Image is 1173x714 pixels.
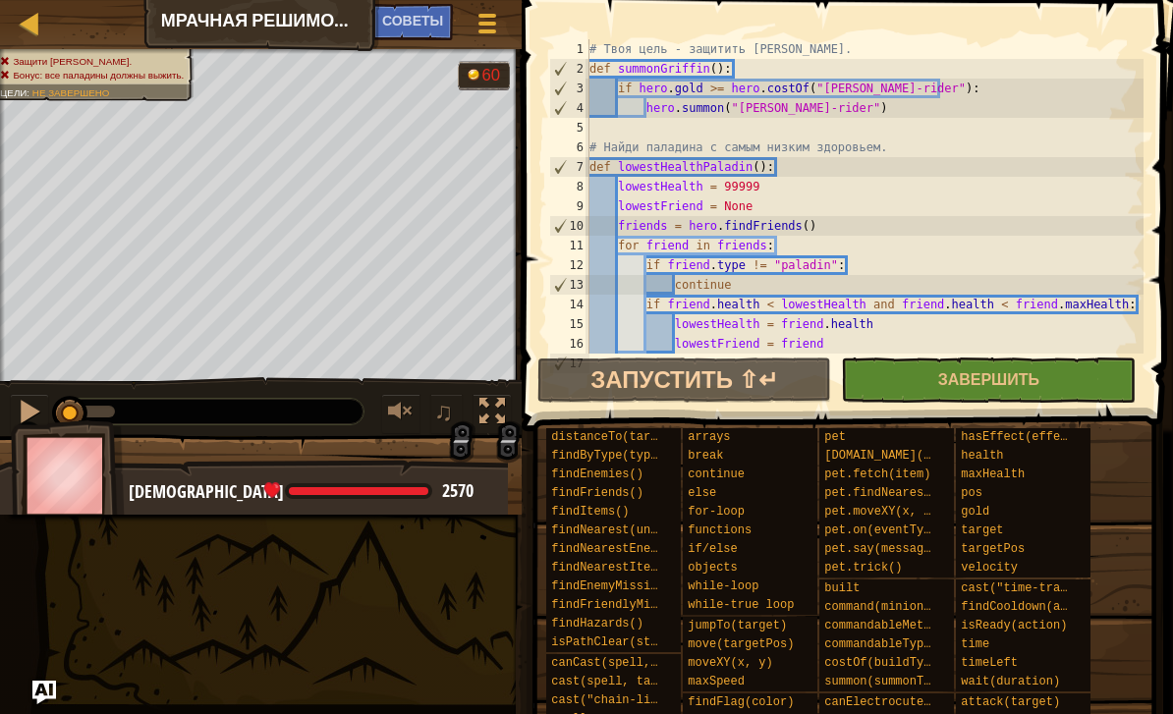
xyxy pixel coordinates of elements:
[824,675,952,688] span: summon(summonType)
[961,449,1003,463] span: health
[688,542,737,556] span: if/else
[961,695,1060,709] span: attack(target)
[961,467,1025,481] span: maxHealth
[961,561,1018,575] span: velocity
[961,656,1018,670] span: timeLeft
[824,430,846,444] span: pet
[961,675,1060,688] span: wait(duration)
[841,357,1136,403] button: Завершить
[961,619,1067,632] span: isReady(action)
[688,486,716,500] span: else
[11,420,125,529] img: thang_avatar_frame.png
[961,542,1025,556] span: targetPos
[550,216,589,236] div: 10
[961,486,982,500] span: pos
[551,486,643,500] span: findFriends()
[961,523,1003,537] span: target
[961,505,989,519] span: gold
[961,581,1151,595] span: cast("time-travel", target)
[824,637,937,651] span: commandableTypes
[13,70,184,81] span: Бонус: все паладины должны выжить.
[430,394,464,434] button: ♫
[688,637,794,651] span: move(targetPos)
[549,196,589,216] div: 9
[10,394,49,434] button: ⌘ + P: Pause
[549,255,589,275] div: 12
[458,61,510,90] div: Team 'humans' has 60 now of 60 gold earned.
[550,79,589,98] div: 3
[319,4,372,40] button: Ask AI
[550,354,589,373] div: 17
[549,39,589,59] div: 1
[473,394,512,434] button: Переключить полноэкранный режим
[824,523,1008,537] span: pet.on(eventType, handler)
[688,430,730,444] span: arrays
[824,467,930,481] span: pet.fetch(item)
[463,4,512,50] button: Показать меню игры
[551,523,679,537] span: findNearest(units)
[551,617,643,631] span: findHazards()
[824,449,966,463] span: [DOMAIN_NAME](enemy)
[688,695,794,709] span: findFlag(color)
[13,56,132,67] span: Защити [PERSON_NAME].
[688,449,723,463] span: break
[688,656,772,670] span: moveXY(x, y)
[549,177,589,196] div: 8
[551,635,714,649] span: isPathClear(start, end)
[381,394,420,434] button: Регулировать громкость
[824,656,944,670] span: costOf(buildType)
[824,619,952,632] span: commandableMethods
[434,397,454,426] span: ♫
[688,675,745,688] span: maxSpeed
[551,656,706,670] span: canCast(spell, target)
[27,87,31,98] span: :
[551,693,770,707] span: cast("chain-lightning", target)
[442,478,474,503] span: 2570
[688,579,758,593] span: while-loop
[824,561,902,575] span: pet.trick()
[549,334,589,354] div: 16
[688,619,787,632] span: jumpTo(target)
[824,695,979,709] span: canElectrocute(target)
[550,275,589,295] div: 13
[688,523,752,537] span: functions
[688,598,794,612] span: while-true loop
[549,314,589,334] div: 15
[688,561,737,575] span: objects
[551,505,629,519] span: findItems()
[551,430,679,444] span: distanceTo(target)
[938,368,1039,390] span: Завершить
[688,505,745,519] span: for-loop
[551,561,671,575] span: findNearestItem()
[961,600,1102,614] span: findCooldown(action)
[824,505,937,519] span: pet.moveXY(x, y)
[549,137,589,157] div: 6
[551,542,679,556] span: findNearestEnemy()
[550,98,589,118] div: 4
[824,581,860,595] span: built
[549,236,589,255] div: 11
[549,118,589,137] div: 5
[482,68,502,84] div: 60
[550,157,589,177] div: 7
[32,87,110,98] span: Не завершено
[688,467,745,481] span: continue
[961,430,1081,444] span: hasEffect(effect)
[32,681,56,704] button: Ask AI
[264,482,474,500] div: health: 2570 / 2570
[551,598,706,612] span: findFriendlyMissiles()
[549,295,589,314] div: 14
[551,449,714,463] span: findByType(type, units)
[824,600,1072,614] span: command(minion, method, arg1, arg2)
[129,479,488,505] div: [DEMOGRAPHIC_DATA]
[551,579,686,593] span: findEnemyMissiles()
[961,637,989,651] span: time
[550,59,589,79] div: 2
[551,467,643,481] span: findEnemies()
[537,357,832,403] button: Запустить ⇧↵
[824,542,937,556] span: pet.say(message)
[12,14,141,29] span: Hi. Need any help?
[382,11,443,29] span: Советы
[329,11,363,29] span: Ask AI
[824,486,1015,500] span: pet.findNearestByType(type)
